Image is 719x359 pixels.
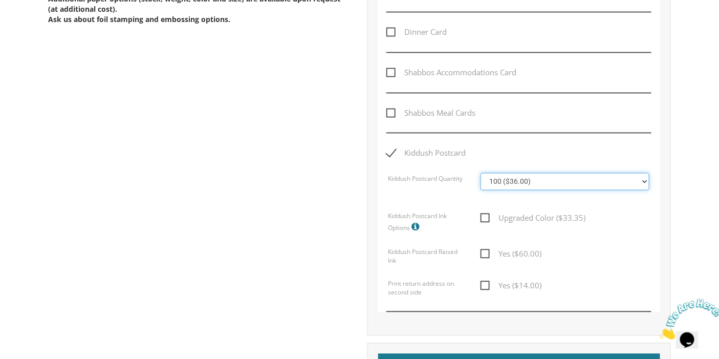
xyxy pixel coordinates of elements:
[386,147,466,160] span: Kiddush Postcard
[388,248,465,269] label: Kiddush Postcard Raised Ink
[388,175,463,187] label: Kiddush Postcard Quantity
[388,212,465,238] label: Kiddush Postcard Ink Options
[481,212,585,225] span: Upgraded Color ($33.35)
[388,280,465,301] label: Print return address on second side
[386,67,516,79] span: Shabbos Accommodations Card
[481,280,541,292] span: Yes ($14.00)
[386,107,475,120] span: Shabbos Meal Cards
[4,4,68,45] img: Chat attention grabber
[386,26,447,39] span: Dinner Card
[656,295,719,344] iframe: chat widget
[481,248,541,261] span: Yes ($60.00)
[48,14,230,24] span: Ask us about foil stamping and embossing options.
